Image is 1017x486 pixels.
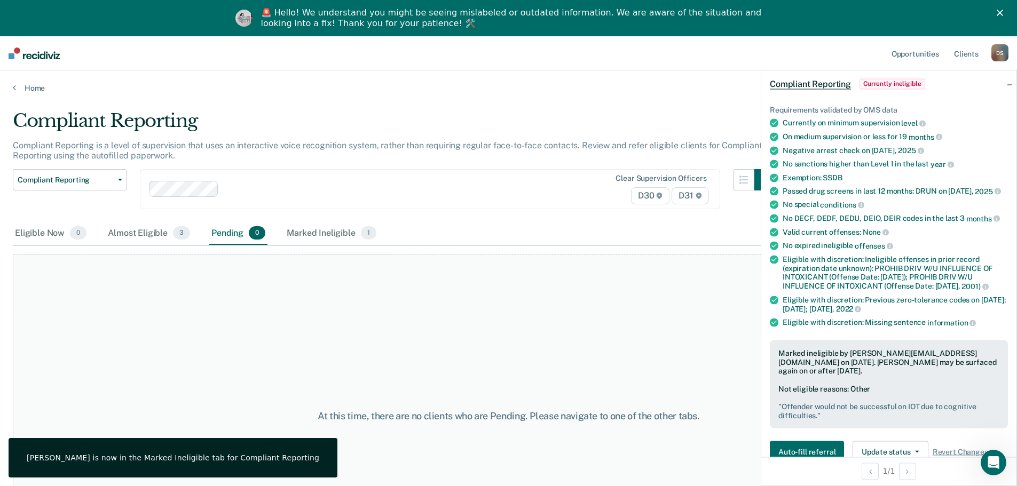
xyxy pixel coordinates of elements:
[927,318,976,327] span: information
[783,318,1008,328] div: Eligible with discretion: Missing sentence
[898,146,924,155] span: 2025
[909,132,942,141] span: months
[261,7,765,29] div: 🚨 Hello! We understand you might be seeing mislabeled or outdated information. We are aware of th...
[899,463,916,480] button: Next Opportunity
[9,47,60,59] img: Recidiviz
[952,36,981,70] a: Clients
[761,457,1016,485] div: 1 / 1
[823,173,842,181] span: SSDB
[889,36,941,70] a: Opportunities
[13,222,89,245] div: Eligible Now
[209,222,267,245] div: Pending
[966,214,1000,222] span: months
[991,44,1008,61] div: D S
[863,228,889,236] span: None
[901,119,925,128] span: level
[783,227,1008,237] div: Valid current offenses:
[13,110,776,140] div: Compliant Reporting
[855,242,893,250] span: offenses
[783,132,1008,142] div: On medium supervision or less for 19
[933,447,988,456] span: Revert Changes
[770,441,848,463] a: Navigate to form link
[783,200,1008,210] div: No special
[862,463,879,480] button: Previous Opportunity
[783,146,1008,155] div: Negative arrest check on [DATE],
[778,384,999,419] div: Not eligible reasons: Other
[761,67,1016,101] div: Compliant ReportingCurrently ineligible
[778,348,999,375] div: Marked ineligible by [PERSON_NAME][EMAIL_ADDRESS][DOMAIN_NAME] on [DATE]. [PERSON_NAME] may be su...
[783,118,1008,128] div: Currently on minimum supervision
[631,187,669,204] span: D30
[778,402,999,420] pre: " Offender would not be successful on IOT due to cognitive difficulties. "
[249,226,265,240] span: 0
[836,305,861,313] span: 2022
[961,282,988,291] span: 2001)
[70,226,86,240] span: 0
[13,83,1004,93] a: Home
[853,441,928,463] button: Update status
[783,160,1008,169] div: No sanctions higher than Level 1 in the last
[173,226,190,240] span: 3
[27,453,319,463] div: [PERSON_NAME] is now in the Marked Ineligible tab for Compliant Reporting
[106,222,192,245] div: Almost Eligible
[770,441,844,463] button: Auto-fill referral
[820,201,864,209] span: conditions
[975,187,1000,195] span: 2025
[235,10,253,27] img: Profile image for Kim
[783,295,1008,313] div: Eligible with discretion: Previous zero-tolerance codes on [DATE]; [DATE]; [DATE],
[783,173,1008,182] div: Exemption:
[783,254,1008,291] div: Eligible with discretion: Ineligible offenses in prior record (expiration date unknown): PROHIB D...
[261,410,756,422] div: At this time, there are no clients who are Pending. Please navigate to one of the other tabs.
[860,78,925,89] span: Currently ineligible
[285,222,379,245] div: Marked Ineligible
[783,186,1008,196] div: Passed drug screens in last 12 months: DRUN on [DATE],
[783,241,1008,251] div: No expired ineligible
[997,10,1007,16] div: Close
[770,78,851,89] span: Compliant Reporting
[770,105,1008,114] div: Requirements validated by OMS data
[13,140,762,161] p: Compliant Reporting is a level of supervision that uses an interactive voice recognition system, ...
[672,187,708,204] span: D31
[783,214,1008,224] div: No DECF, DEDF, DEDU, DEIO, DEIR codes in the last 3
[616,174,706,183] div: Clear supervision officers
[931,160,954,169] span: year
[18,176,114,185] span: Compliant Reporting
[981,450,1006,475] iframe: Intercom live chat
[361,226,376,240] span: 1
